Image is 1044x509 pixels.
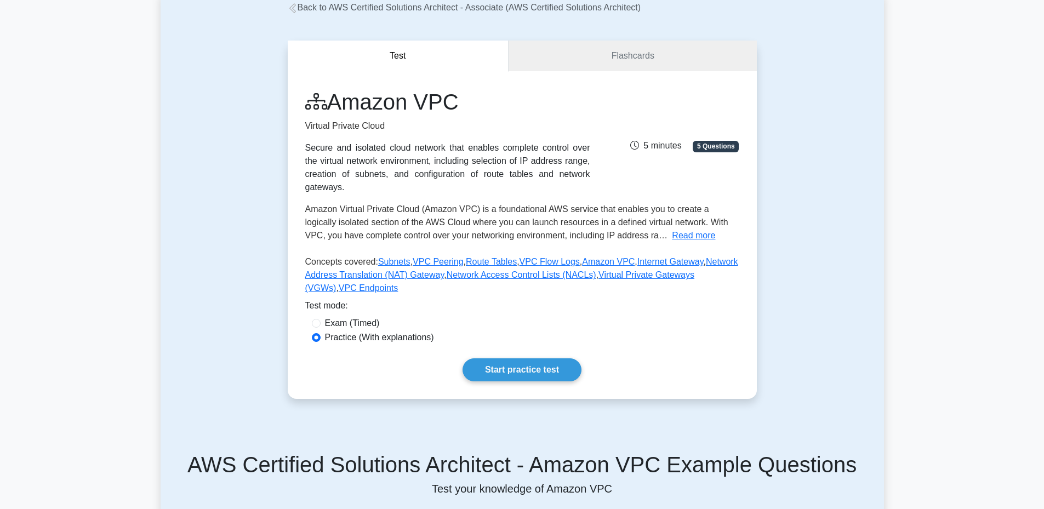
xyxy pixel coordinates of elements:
[325,317,380,330] label: Exam (Timed)
[305,204,728,240] span: Amazon Virtual Private Cloud (Amazon VPC) is a foundational AWS service that enables you to creat...
[305,89,590,115] h1: Amazon VPC
[520,257,580,266] a: VPC Flow Logs
[582,257,635,266] a: Amazon VPC
[174,451,871,478] h5: AWS Certified Solutions Architect - Amazon VPC Example Questions
[305,299,739,317] div: Test mode:
[339,283,398,293] a: VPC Endpoints
[637,257,704,266] a: Internet Gateway
[305,257,738,279] a: Network Address Translation (NAT) Gateway
[463,358,581,381] a: Start practice test
[672,229,715,242] button: Read more
[447,270,596,279] a: Network Access Control Lists (NACLs)
[378,257,410,266] a: Subnets
[509,41,756,72] a: Flashcards
[413,257,464,266] a: VPC Peering
[630,141,681,150] span: 5 minutes
[288,3,641,12] a: Back to AWS Certified Solutions Architect - Associate (AWS Certified Solutions Architect)
[174,482,871,495] p: Test your knowledge of Amazon VPC
[466,257,517,266] a: Route Tables
[305,255,739,299] p: Concepts covered: , , , , , , , , ,
[305,141,590,194] div: Secure and isolated cloud network that enables complete control over the virtual network environm...
[325,331,434,344] label: Practice (With explanations)
[693,141,739,152] span: 5 Questions
[305,119,590,133] p: Virtual Private Cloud
[288,41,509,72] button: Test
